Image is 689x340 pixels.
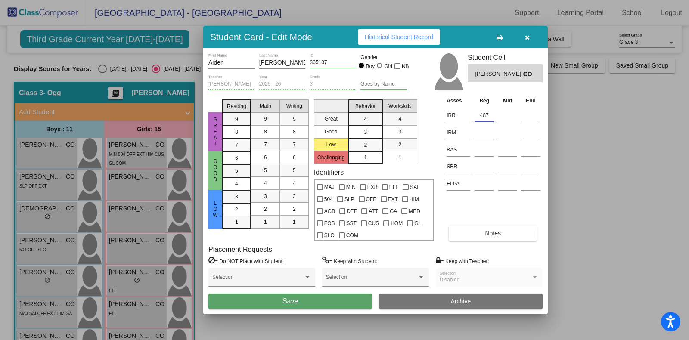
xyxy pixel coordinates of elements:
mat-label: Gender [360,53,407,61]
span: 6 [235,154,238,162]
span: 5 [235,167,238,175]
span: HOM [391,218,403,229]
button: Historical Student Record [358,29,440,45]
span: 4 [293,179,296,187]
th: Asses [444,96,472,105]
span: ELL [389,182,398,192]
label: = Keep with Teacher: [436,257,489,265]
span: Workskills [388,102,412,110]
input: assessment [447,126,470,139]
span: 1 [398,154,401,161]
button: Notes [449,226,537,241]
span: 7 [235,141,238,149]
span: 9 [293,115,296,123]
input: Enter ID [310,60,356,66]
span: 6 [264,154,267,161]
span: Archive [451,298,471,305]
span: 4 [235,180,238,188]
span: ATT [369,206,378,216]
label: Placement Requests [208,245,272,253]
span: Reading [227,102,246,110]
input: year [259,81,306,87]
span: Notes [485,230,501,237]
span: 3 [264,192,267,200]
span: 1 [264,218,267,226]
span: 8 [293,128,296,136]
span: EXT [388,194,398,204]
span: FOS [324,218,335,229]
span: 3 [235,193,238,201]
span: 4 [398,115,401,123]
span: Great [211,117,219,147]
th: Beg [472,96,496,105]
span: SLP [344,194,354,204]
span: MAJ [324,182,335,192]
span: Historical Student Record [365,34,433,40]
span: 8 [264,128,267,136]
span: 504 [324,194,333,204]
span: MIN [346,182,356,192]
span: 2 [293,205,296,213]
button: Archive [379,294,543,309]
span: 2 [398,141,401,148]
span: 2 [364,141,367,149]
span: 3 [364,128,367,136]
h3: Student Cell [468,53,543,62]
h3: Student Card - Edit Mode [210,31,312,42]
span: Good [211,158,219,182]
input: assessment [447,177,470,190]
span: HIM [410,194,419,204]
span: SAI [410,182,418,192]
label: Identifiers [314,168,344,176]
span: Math [260,102,271,110]
span: 2 [264,205,267,213]
span: COM [346,230,358,241]
span: OFF [366,194,376,204]
span: 7 [293,141,296,148]
div: Girl [384,62,392,70]
span: 2 [235,206,238,213]
span: 3 [293,192,296,200]
span: Disabled [440,277,460,283]
input: assessment [447,109,470,122]
th: End [519,96,543,105]
input: teacher [208,81,255,87]
span: SLO [324,230,335,241]
div: Boy [366,62,375,70]
span: 5 [293,167,296,174]
span: EXB [367,182,378,192]
th: Mid [496,96,519,105]
span: GA [390,206,397,216]
span: 6 [293,154,296,161]
span: SST [346,218,356,229]
span: 3 [398,128,401,136]
input: assessment [447,160,470,173]
span: MED [409,206,420,216]
span: 1 [364,154,367,161]
button: Save [208,294,372,309]
span: Behavior [355,102,376,110]
span: GL [414,218,421,229]
span: DEF [347,206,357,216]
span: 9 [264,115,267,123]
label: = Do NOT Place with Student: [208,257,284,265]
span: AGB [324,206,335,216]
span: [PERSON_NAME] [475,70,523,79]
input: assessment [447,143,470,156]
span: 8 [235,128,238,136]
span: Save [282,297,298,305]
span: CUS [368,218,379,229]
span: CO [523,70,535,79]
span: Writing [286,102,302,110]
span: 7 [264,141,267,148]
span: 1 [293,218,296,226]
span: 9 [235,115,238,123]
span: 4 [264,179,267,187]
span: 1 [235,218,238,226]
input: grade [310,81,356,87]
span: Low [211,200,219,218]
span: 5 [264,167,267,174]
input: goes by name [360,81,407,87]
span: NB [402,61,409,71]
span: 4 [364,115,367,123]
